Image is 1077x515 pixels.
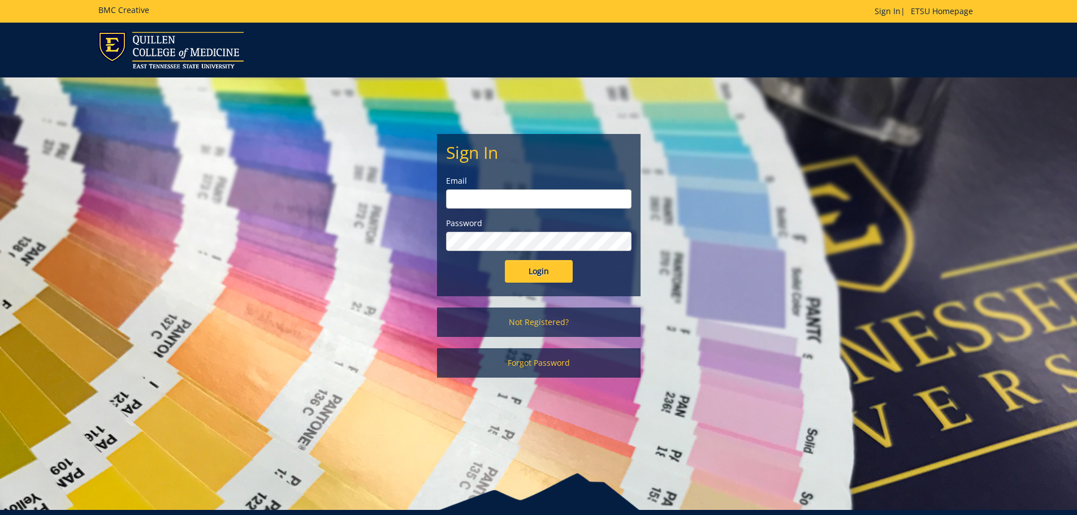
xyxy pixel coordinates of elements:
a: Sign In [875,6,901,16]
a: ETSU Homepage [905,6,979,16]
a: Forgot Password [437,348,641,378]
input: Login [505,260,573,283]
label: Email [446,175,632,187]
p: | [875,6,979,17]
img: ETSU logo [98,32,244,68]
h2: Sign In [446,143,632,162]
label: Password [446,218,632,229]
h5: BMC Creative [98,6,149,14]
a: Not Registered? [437,308,641,337]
